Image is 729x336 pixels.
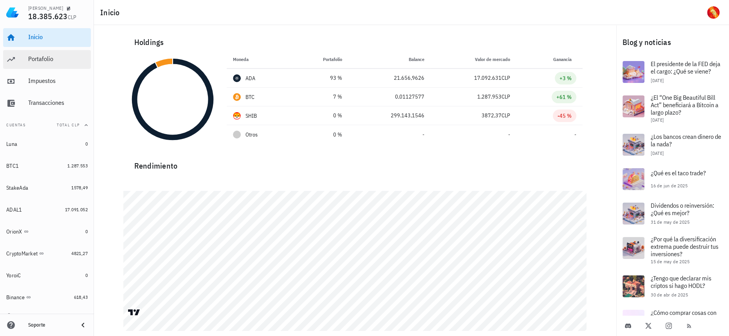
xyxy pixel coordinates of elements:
span: 0 [85,141,88,147]
button: CuentasTotal CLP [3,116,91,135]
span: 0 [85,272,88,278]
span: 1.287.953 [477,93,502,100]
div: 299.143,1546 [355,111,424,120]
a: Impuestos [3,72,91,91]
span: [DATE] [651,117,664,123]
a: ¿Qué es el taco trade? 16 de jun de 2025 [616,162,729,196]
span: ¿Qué es el taco trade? [651,169,706,177]
div: SHIB-icon [233,112,241,120]
span: 0 [85,228,88,234]
div: Soporte [28,322,72,328]
div: BTC-icon [233,93,241,101]
div: Portafolio [28,55,88,63]
span: 18.385.623 [28,11,68,22]
a: ¿El “One Big Beautiful Bill Act” beneficiará a Bitcoin a largo plazo? [DATE] [616,89,729,128]
span: CLP [68,14,77,21]
div: 0 % [299,131,343,139]
div: Binance [6,294,25,301]
a: Dividendos o reinversión: ¿Qué es mejor? 31 de may de 2025 [616,196,729,231]
div: Blog y noticias [616,30,729,55]
span: - [422,131,424,138]
span: Otros [245,131,258,139]
span: 3872,37 [482,112,502,119]
span: 618,43 [74,294,88,300]
span: CLP [502,112,510,119]
div: ADA [245,74,256,82]
div: Transacciones [28,99,88,106]
div: avatar [707,6,720,19]
div: OrionX [6,228,22,235]
a: YoroiC 0 [3,266,91,285]
div: 0 % [299,111,343,120]
th: Valor de mercado [430,50,516,69]
a: OrionX 0 [3,222,91,241]
a: El presidente de la FED deja el cargo: ¿Qué se viene? [DATE] [616,55,729,89]
span: Total CLP [57,122,80,128]
h1: Inicio [100,6,123,19]
span: 1578,49 [71,185,88,190]
div: -45 % [558,112,572,120]
a: Charting by TradingView [127,309,141,316]
div: BTC1 [6,163,19,169]
div: 7 % [299,93,343,101]
span: - [574,131,576,138]
a: Luna 0 [3,135,91,153]
a: Binance 618,43 [3,288,91,307]
div: StakeAda [6,185,28,191]
span: 31 de may de 2025 [651,219,689,225]
span: CLP [502,74,510,81]
span: - [508,131,510,138]
a: ¿Tengo que declarar mis criptos si hago HODL? 30 de abr de 2025 [616,269,729,304]
span: ¿Los bancos crean dinero de la nada? [651,133,721,148]
span: 17.092.631 [474,74,502,81]
div: Luna [6,141,17,147]
a: ¿Los bancos crean dinero de la nada? [DATE] [616,128,729,162]
button: agregar cuenta [5,311,53,319]
a: StakeAda 1578,49 [3,178,91,197]
div: YoroiC [6,272,21,279]
span: Dividendos o reinversión: ¿Qué es mejor? [651,201,714,217]
span: [DATE] [651,77,664,83]
a: ¿Por qué la diversificación extrema puede destruir tus inversiones? 15 de may de 2025 [616,231,729,269]
span: El presidente de la FED deja el cargo: ¿Qué se viene? [651,60,720,75]
div: CryptoMarket [6,250,38,257]
div: 21.656,9626 [355,74,424,82]
span: 4821,27 [71,250,88,256]
div: Holdings [128,30,583,55]
span: ¿Por qué la diversificación extrema puede destruir tus inversiones? [651,235,718,258]
span: agregar cuenta [8,313,49,318]
th: Balance [348,50,430,69]
a: Transacciones [3,94,91,113]
span: ¿El “One Big Beautiful Bill Act” beneficiará a Bitcoin a largo plazo? [651,93,718,116]
span: 30 de abr de 2025 [651,292,688,298]
div: SHIB [245,112,257,120]
a: Portafolio [3,50,91,69]
span: 1.287.553 [67,163,88,169]
th: Portafolio [292,50,349,69]
div: BTC [245,93,255,101]
div: 0,01127577 [355,93,424,101]
div: 93 % [299,74,343,82]
span: [DATE] [651,150,664,156]
a: Inicio [3,28,91,47]
span: 15 de may de 2025 [651,259,689,264]
div: [PERSON_NAME] [28,5,63,11]
div: Rendimiento [128,153,583,172]
img: LedgiFi [6,6,19,19]
span: 17.091.052 [65,207,88,212]
span: ¿Tengo que declarar mis criptos si hago HODL? [651,274,711,289]
div: ADA-icon [233,74,241,82]
div: Inicio [28,33,88,41]
div: +61 % [556,93,572,101]
div: Impuestos [28,77,88,84]
span: Ganancia [553,56,576,62]
span: 16 de jun de 2025 [651,183,687,189]
a: CryptoMarket 4821,27 [3,244,91,263]
a: BTC1 1.287.553 [3,156,91,175]
div: ADAL1 [6,207,22,213]
span: CLP [502,93,510,100]
div: +3 % [559,74,572,82]
a: ADAL1 17.091.052 [3,200,91,219]
th: Moneda [227,50,292,69]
